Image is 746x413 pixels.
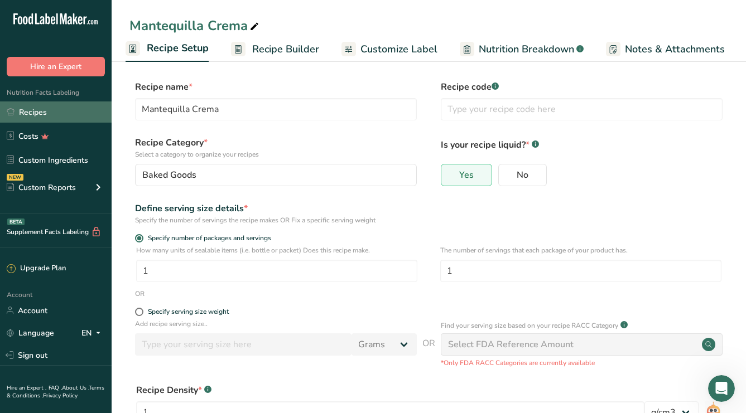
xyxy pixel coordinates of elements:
[143,234,271,242] span: Specify number of packages and servings
[135,136,417,159] label: Recipe Category
[135,98,417,120] input: Type your recipe name here
[479,42,574,57] span: Nutrition Breakdown
[441,80,723,94] label: Recipe code
[7,218,25,225] div: BETA
[7,57,105,76] button: Hire an Expert
[606,37,725,62] a: Notes & Attachments
[440,245,721,255] p: The number of servings that each package of your product has.
[43,392,78,400] a: Privacy Policy
[136,383,721,397] div: Recipe Density
[126,36,209,62] a: Recipe Setup
[341,37,437,62] a: Customize Label
[7,263,66,274] div: Upgrade Plan
[7,323,54,343] a: Language
[708,375,735,402] iframe: Intercom live chat
[441,98,723,120] input: Type your recipe code here
[62,384,89,392] a: About Us .
[135,149,417,159] p: Select a category to organize your recipes
[360,42,437,57] span: Customize Label
[135,80,417,94] label: Recipe name
[7,174,23,181] div: NEW
[148,308,229,316] div: Specify serving size weight
[459,169,474,181] span: Yes
[49,384,62,392] a: FAQ .
[441,320,618,331] p: Find your serving size based on your recipe RACC Category
[135,202,417,215] div: Define serving size details
[7,182,76,193] div: Custom Reports
[441,358,723,368] p: *Only FDA RACC Categories are currently available
[441,136,723,152] p: Is your recipe liquid?
[135,289,145,299] div: OR
[625,42,725,57] span: Notes & Attachments
[517,169,528,181] span: No
[448,338,574,351] div: Select FDA Reference Amount
[142,168,196,182] span: Baked Goods
[422,337,435,368] span: OR
[136,245,417,255] p: How many units of sealable items (i.e. bottle or packet) Does this recipe make.
[252,42,319,57] span: Recipe Builder
[135,319,417,329] p: Add recipe serving size..
[135,333,352,356] input: Type your serving size here
[135,164,417,186] button: Baked Goods
[147,41,209,56] span: Recipe Setup
[231,37,319,62] a: Recipe Builder
[460,37,584,62] a: Nutrition Breakdown
[7,384,104,400] a: Terms & Conditions .
[129,16,261,36] div: Mantequilla Crema
[81,326,105,339] div: EN
[135,215,417,225] div: Specify the number of servings the recipe makes OR Fix a specific serving weight
[7,384,46,392] a: Hire an Expert .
